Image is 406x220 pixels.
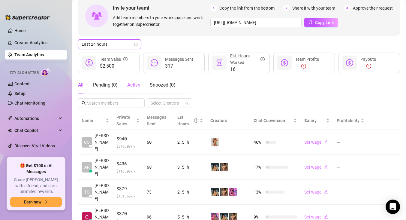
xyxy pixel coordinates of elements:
a: Creator Analytics [14,38,62,47]
span: 🎁 Get $100 in AI Messages [10,163,62,175]
span: Snoozed ( 0 ) [150,82,176,88]
a: Set wageedit [304,190,328,194]
span: Copy the link from the bottom [219,5,275,11]
a: Set wageedit [304,165,328,170]
img: ehcico [211,163,219,171]
a: Setup [14,91,26,96]
span: 3 [344,5,350,11]
span: Chat Copilot [14,126,57,135]
span: [PERSON_NAME] [95,132,109,152]
span: Copy Link [315,20,334,25]
span: $ 116.00 /h [116,168,140,174]
img: Chat Copilot [8,128,12,133]
span: info-circle [123,56,128,63]
div: 73 [147,189,170,195]
span: edit [324,190,328,194]
div: 2.5 h [177,189,203,195]
span: edit [324,140,328,144]
span: Team Profits [295,57,319,62]
a: Home [14,28,26,33]
th: Creators [207,112,250,130]
span: Earn now [24,200,41,204]
span: exclamation-circle [301,64,306,69]
img: YOUR [211,138,219,146]
span: 1 [210,5,217,11]
button: Copy Link [304,18,338,27]
span: team [185,101,189,105]
div: Est. Hours [177,114,198,127]
span: Private Sales [116,115,130,126]
span: Profitability [337,118,359,123]
span: dollar-circle [346,59,353,66]
span: calendar [134,42,138,46]
div: 60 [147,139,170,145]
div: Pending ( 0 ) [93,81,118,89]
span: search [82,101,86,105]
div: — [360,63,376,70]
div: Open Intercom Messenger [386,200,400,214]
a: Chat Monitoring [14,101,45,105]
span: hourglass [216,59,223,66]
td: — [333,180,368,205]
span: Add team members to your workspace and work together on Supercreator. [113,14,208,28]
span: Share [PERSON_NAME] with a friend, and earn unlimited rewards [10,177,62,195]
span: Izzy AI Chatter [8,70,39,76]
span: [PERSON_NAME] [95,157,109,177]
span: $379 [116,185,140,192]
span: Last 24 hours [82,40,137,49]
div: Est. Hours Worked [230,53,265,66]
span: Active [127,82,140,88]
span: CO [84,139,90,145]
span: Messages Sent [147,115,166,126]
div: — [295,63,319,70]
a: Content [14,81,30,86]
td: — [333,130,368,155]
span: $406 [116,160,140,167]
td: — [333,155,368,180]
span: $ 376.00 /h [116,143,140,149]
span: thunderbolt [8,116,13,121]
span: question-circle [260,53,265,66]
span: [PERSON_NAME] [95,182,109,202]
span: copy [308,20,313,24]
span: TO [84,189,90,195]
span: AR [84,164,90,170]
span: edit [324,215,328,219]
span: Messages Sent [165,57,193,62]
a: Discover Viral Videos [14,143,55,148]
input: Search members [87,100,136,106]
img: Anubace [220,188,228,196]
span: edit [324,165,328,169]
div: 2.5 h [177,139,203,145]
span: Payouts [360,57,376,62]
img: AI Chatter [41,68,50,76]
span: $370 [116,210,140,217]
img: logo-BBDzfeDw.svg [5,14,50,20]
img: Princesshub [229,188,237,196]
span: $940 [116,135,140,142]
span: question-circle [194,114,198,127]
span: Name [82,117,104,124]
th: Name [78,112,113,130]
span: Invite your team! [113,4,210,12]
span: 13 % [254,189,263,195]
span: arrow-right [44,200,48,204]
a: Set wageedit [304,215,328,219]
span: 317 [165,63,193,70]
div: Team Sales [100,56,128,63]
span: message [151,59,158,66]
span: Automations [14,114,57,123]
span: Share it with your team [292,5,335,11]
span: $2,500 [100,63,128,70]
span: Chat Conversion [254,118,285,123]
span: 40 % [254,139,263,145]
button: Earn nowarrow-right [10,197,62,207]
div: 68 [147,164,170,170]
span: dollar-circle [86,59,93,66]
span: exclamation-circle [366,64,371,69]
div: 3.5 h [177,164,203,170]
span: 2 [283,5,290,11]
a: Team Analytics [14,52,44,57]
div: All [78,81,83,89]
span: Approve their request [353,5,393,11]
